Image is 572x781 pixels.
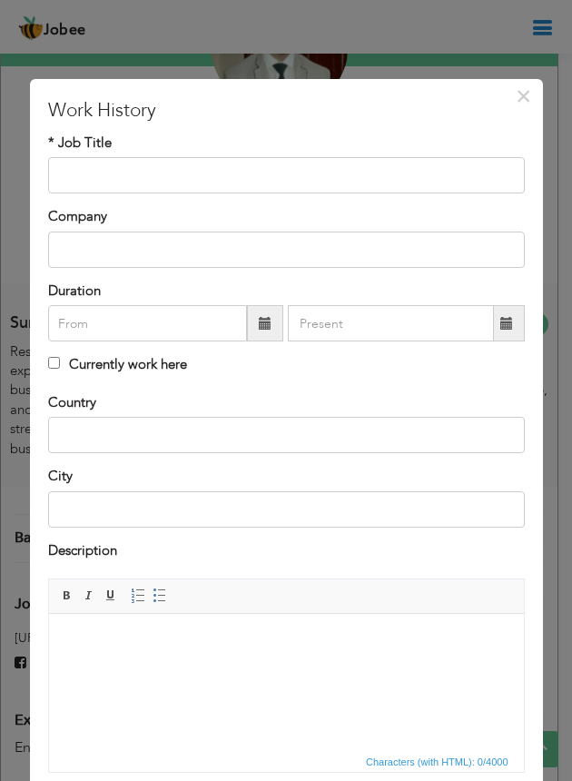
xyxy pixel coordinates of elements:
[48,305,248,341] input: From
[48,355,187,374] label: Currently work here
[362,754,512,770] span: Characters (with HTML): 0/4000
[48,282,101,301] label: Duration
[48,467,73,486] label: City
[150,586,170,606] a: Insert/Remove Bulleted List
[48,541,117,560] label: Description
[79,586,99,606] a: Italic
[48,393,96,412] label: Country
[57,586,77,606] a: Bold
[48,97,511,124] h3: Work History
[49,614,524,750] iframe: Rich Text Editor, workEditor
[362,754,514,770] div: Statistics
[509,82,538,111] button: Close
[288,305,493,341] input: Present
[101,586,121,606] a: Underline
[48,207,107,226] label: Company
[48,133,112,153] label: * Job Title
[128,586,148,606] a: Insert/Remove Numbered List
[516,80,531,113] span: ×
[48,357,60,369] input: Currently work here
